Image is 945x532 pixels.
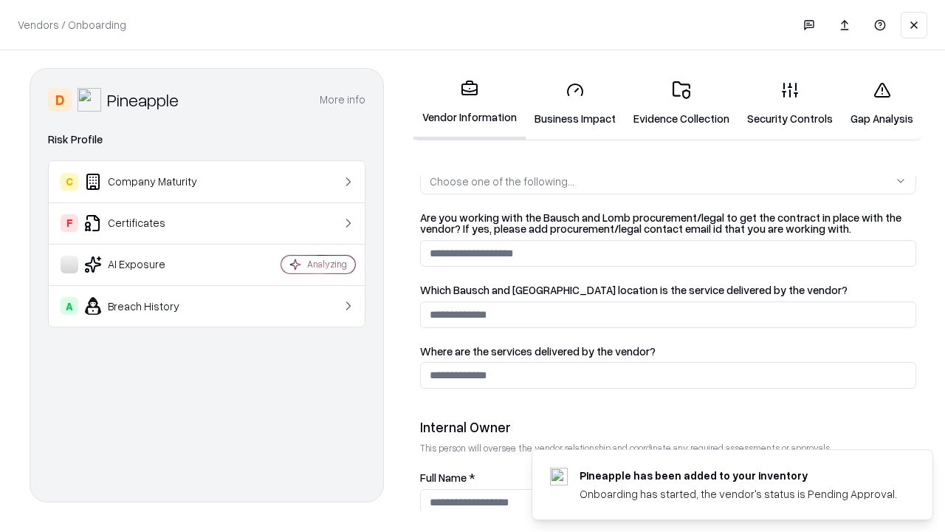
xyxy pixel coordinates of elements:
[107,88,179,112] div: Pineapple
[48,131,365,149] div: Risk Profile
[526,69,625,138] a: Business Impact
[738,69,842,138] a: Security Controls
[550,468,568,485] img: pineappleenergy.com
[420,168,916,194] button: Choose one of the following...
[61,173,237,191] div: Company Maturity
[61,214,237,232] div: Certificates
[61,214,78,232] div: F
[61,173,78,191] div: C
[625,69,738,138] a: Evidence Collection
[420,472,916,483] label: Full Name *
[61,256,237,273] div: AI Exposure
[420,346,916,357] label: Where are the services delivered by the vendor?
[61,297,237,315] div: Breach History
[18,17,126,33] p: Vendors / Onboarding
[307,258,347,270] div: Analyzing
[78,88,101,112] img: Pineapple
[48,88,72,112] div: D
[61,297,78,315] div: A
[580,486,897,502] div: Onboarding has started, the vendor's status is Pending Approval.
[420,418,916,436] div: Internal Owner
[420,212,916,234] label: Are you working with the Bausch and Lomb procurement/legal to get the contract in place with the ...
[420,442,916,454] p: This person will oversee the vendor relationship and coordinate any required assessments or appro...
[842,69,922,138] a: Gap Analysis
[430,174,574,189] div: Choose one of the following...
[420,284,916,296] label: Which Bausch and [GEOGRAPHIC_DATA] location is the service delivered by the vendor?
[413,68,526,140] a: Vendor Information
[320,86,365,113] button: More info
[580,468,897,483] div: Pineapple has been added to your inventory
